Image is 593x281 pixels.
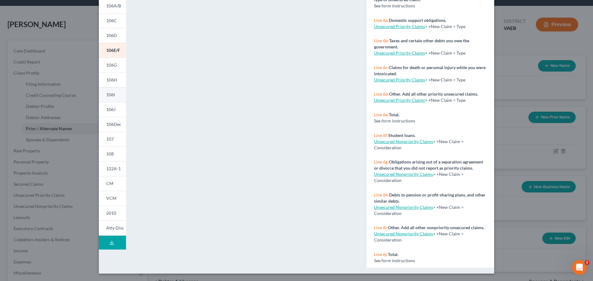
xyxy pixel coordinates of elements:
[374,77,425,82] a: Unsecured Priority Claims
[106,151,114,156] span: 108
[374,231,433,236] a: Unsecured Nonpriority Claims
[99,102,126,117] a: 106J
[106,107,116,112] span: 106J
[106,77,117,82] span: 106H
[374,192,389,197] span: Line 6h:
[106,196,116,201] span: VCM
[374,38,469,49] strong: Taxes and certain other debts you owe the government.
[374,205,464,216] span: > +New Claim > Consideration
[99,132,126,147] a: 107
[374,225,388,230] span: Line 6i:
[389,112,399,117] strong: Total.
[99,161,126,176] a: 122A-1
[374,133,388,138] span: Line 6f:
[374,171,433,177] a: Unsecured Nonpriority Claims
[374,3,415,8] span: See form instructions
[374,258,415,263] span: See form instructions
[374,65,389,70] span: Line 6c:
[374,50,425,56] a: Unsecured Priority Claims
[106,18,117,23] span: 106C
[389,18,446,23] strong: Domestic support obligations.
[106,62,117,68] span: 106G
[374,139,464,150] span: > +New Claim > Consideration
[106,210,116,216] span: 2010
[425,97,465,103] span: > +New Claim > Type
[425,24,465,29] span: > +New Claim > Type
[106,3,121,8] span: 106A/B
[99,87,126,102] a: 106I
[425,50,465,56] span: > +New Claim > Type
[106,181,113,186] span: CM
[106,48,120,53] span: 106E/F
[99,43,126,58] a: 106E/F
[374,65,486,76] strong: Claims for death or personal injury while you were intoxicated.
[99,191,126,206] a: VCM
[99,176,126,191] a: CM
[374,24,425,29] a: Unsecured Priority Claims
[389,91,478,97] strong: Other. Add all other priority unsecured claims.
[572,260,587,275] iframe: Intercom live chat
[374,118,415,123] span: See form instructions
[374,252,388,257] span: Line 6j:
[99,28,126,43] a: 106D
[99,221,126,236] a: Atty Disc
[374,139,433,144] a: Unsecured Nonpriority Claims
[374,192,486,204] strong: Debts to pension or profit-sharing plans, and other similar debts.
[99,147,126,161] a: 108
[374,18,389,23] span: Line 6a:
[106,33,117,38] span: 106D
[106,136,114,142] span: 107
[388,225,484,230] strong: Other. Add all other nonpriority unsecured claims.
[388,133,415,138] strong: Student loans.
[585,260,590,265] span: 2
[388,252,398,257] strong: Total.
[99,117,126,132] a: 106Dec
[106,92,115,97] span: 106I
[374,97,425,103] a: Unsecured Priority Claims
[106,225,124,230] span: Atty Disc
[374,38,389,43] span: Line 6b:
[374,159,389,164] span: Line 6g:
[99,13,126,28] a: 106C
[374,205,433,210] a: Unsecured Nonpriority Claims
[425,77,465,82] span: > +New Claim > Type
[99,72,126,87] a: 106H
[99,206,126,221] a: 2010
[106,122,121,127] span: 106Dec
[106,166,121,171] span: 122A-1
[374,159,483,171] strong: Obligations arising out of a separation agreement or divorce that you did not report as priority ...
[99,58,126,72] a: 106G
[374,91,389,97] span: Line 6d:
[374,112,389,117] span: Line 6e:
